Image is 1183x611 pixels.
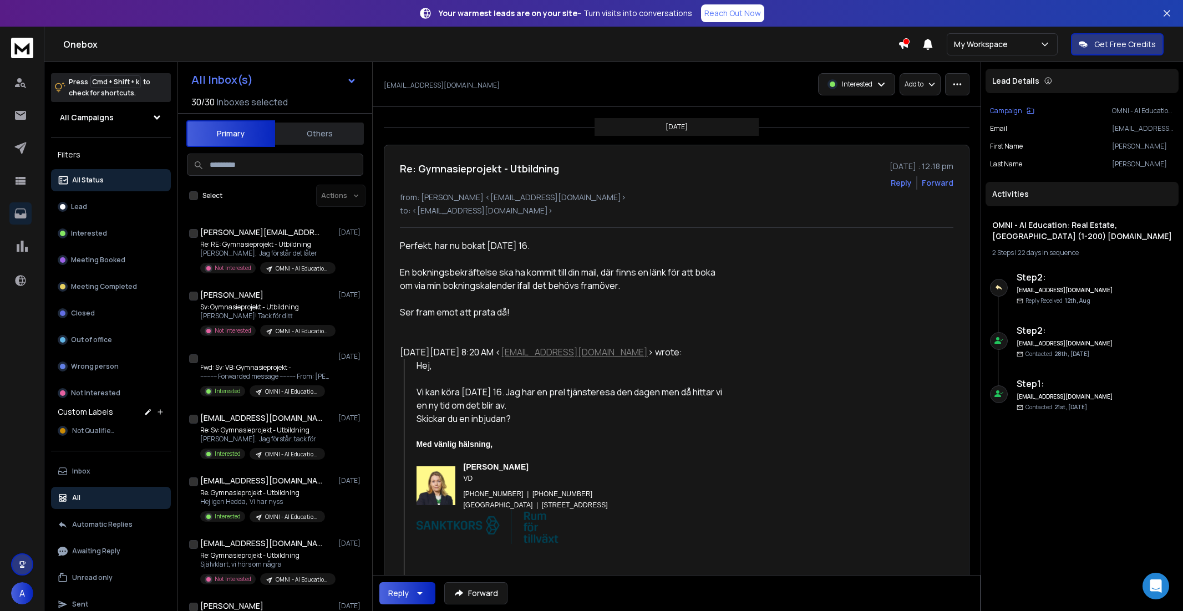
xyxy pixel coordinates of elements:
[922,177,953,189] div: Forward
[990,160,1022,169] p: Last Name
[200,249,333,258] p: [PERSON_NAME], Jag förstår det låter
[1054,350,1089,358] span: 28th, [DATE]
[1017,286,1114,294] h6: [EMAIL_ADDRESS][DOMAIN_NAME]
[464,473,749,483] div: VD
[200,538,322,549] h1: [EMAIL_ADDRESS][DOMAIN_NAME]
[200,551,333,560] p: Re: Gymnasieprojekt - Utbildning
[464,462,529,471] strong: [PERSON_NAME]
[986,182,1179,206] div: Activities
[72,547,120,556] p: Awaiting Reply
[71,202,87,211] p: Lead
[1143,573,1169,599] div: Open Intercom Messenger
[200,372,333,381] p: ---------- Forwarded message --------- From: [PERSON_NAME]
[71,282,137,291] p: Meeting Completed
[990,124,1007,133] p: Email
[338,602,363,610] p: [DATE]
[200,488,325,497] p: Re: Gymnasieprojekt - Utbildning
[1025,350,1089,358] p: Contacted
[1017,339,1114,348] h6: [EMAIL_ADDRESS][DOMAIN_NAME]
[417,516,500,534] a: Sankt Kors
[842,80,872,89] p: Interested
[992,248,1172,257] div: |
[1112,124,1174,133] p: [EMAIL_ADDRESS][DOMAIN_NAME]
[51,355,171,378] button: Wrong person
[522,510,560,544] img: Sankt Kors — Rum för tillväxt
[338,352,363,361] p: [DATE]
[51,302,171,324] button: Closed
[417,385,724,412] div: Vi kan köra [DATE] 16. Jag har en prel tjänsteresa den dagen men då hittar vi en ny tid om det bl...
[63,38,898,51] h1: Onebox
[51,249,171,271] button: Meeting Booked
[704,8,761,19] p: Reach Out Now
[51,382,171,404] button: Not Interested
[1025,403,1087,411] p: Contacted
[379,582,435,604] button: Reply
[417,440,493,449] strong: Med vänlig hälsning,
[200,312,333,320] p: [PERSON_NAME]! Tack för ditt
[71,389,120,398] p: Not Interested
[905,80,923,89] p: Add to
[215,264,251,272] p: Not Interested
[400,239,724,252] div: Perfekt, har nu bokat [DATE] 16.
[1071,33,1164,55] button: Get Free Credits
[72,573,113,582] p: Unread only
[384,81,500,90] p: [EMAIL_ADDRESS][DOMAIN_NAME]
[400,345,724,359] div: [DATE][DATE] 8:20 AM < > wrote:
[69,77,150,99] p: Press to check for shortcuts.
[400,266,724,292] div: En bokningsbekräftelse ska ha kommit till din mail, där finns en länk för att boka om via min bok...
[1017,393,1114,401] h6: [EMAIL_ADDRESS][DOMAIN_NAME]
[215,387,241,395] p: Interested
[11,582,33,604] button: A
[71,362,119,371] p: Wrong person
[200,303,333,312] p: Sv: Gymnasieprojekt - Utbildning
[990,142,1023,151] p: First Name
[464,489,749,499] div: [PHONE_NUMBER] | [PHONE_NUMBER]
[954,39,1012,50] p: My Workspace
[992,75,1039,86] p: Lead Details
[200,227,322,238] h1: [PERSON_NAME][EMAIL_ADDRESS][DOMAIN_NAME]
[338,291,363,299] p: [DATE]
[51,540,171,562] button: Awaiting Reply
[51,222,171,245] button: Interested
[51,106,171,129] button: All Campaigns
[1017,324,1114,337] h6: Step 2 :
[182,69,365,91] button: All Inbox(s)
[338,476,363,485] p: [DATE]
[51,147,171,162] h3: Filters
[60,112,114,123] h1: All Campaigns
[51,513,171,536] button: Automatic Replies
[215,327,251,335] p: Not Interested
[200,289,263,301] h1: [PERSON_NAME]
[72,176,104,185] p: All Status
[992,248,1014,257] span: 2 Steps
[200,413,322,424] h1: [EMAIL_ADDRESS][DOMAIN_NAME]
[1018,248,1079,257] span: 22 days in sequence
[265,388,318,396] p: OMNI - AI Education: Real Estate, [GEOGRAPHIC_DATA] (1-200) [DOMAIN_NAME]
[51,460,171,482] button: Inbox
[72,467,90,476] p: Inbox
[58,406,113,417] h3: Custom Labels
[439,8,577,18] strong: Your warmest leads are on your site
[186,120,275,147] button: Primary
[51,567,171,589] button: Unread only
[1025,297,1090,305] p: Reply Received
[400,305,724,319] div: Ser fram emot att prata då!
[439,8,692,19] p: – Turn visits into conversations
[72,426,115,435] span: Not Qualified
[400,192,953,203] p: from: [PERSON_NAME] <[EMAIL_ADDRESS][DOMAIN_NAME]>
[191,95,215,109] span: 30 / 30
[666,123,688,131] p: [DATE]
[265,450,318,459] p: OMNI - AI Education: Law companies | 1-100 (SV)
[388,588,409,599] div: Reply
[51,420,171,442] button: Not Qualified
[276,264,329,273] p: OMNI - AI Education: Real Estate, [GEOGRAPHIC_DATA] (1-200) [DOMAIN_NAME]
[417,516,500,534] img: Sankt Kors - Logotyp
[464,500,749,510] div: [GEOGRAPHIC_DATA] | [STREET_ADDRESS]
[200,560,333,569] p: Självklart, vi hörs om några
[701,4,764,22] a: Reach Out Now
[191,74,253,85] h1: All Inbox(s)
[51,329,171,351] button: Out of office
[1017,271,1114,284] h6: Step 2 :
